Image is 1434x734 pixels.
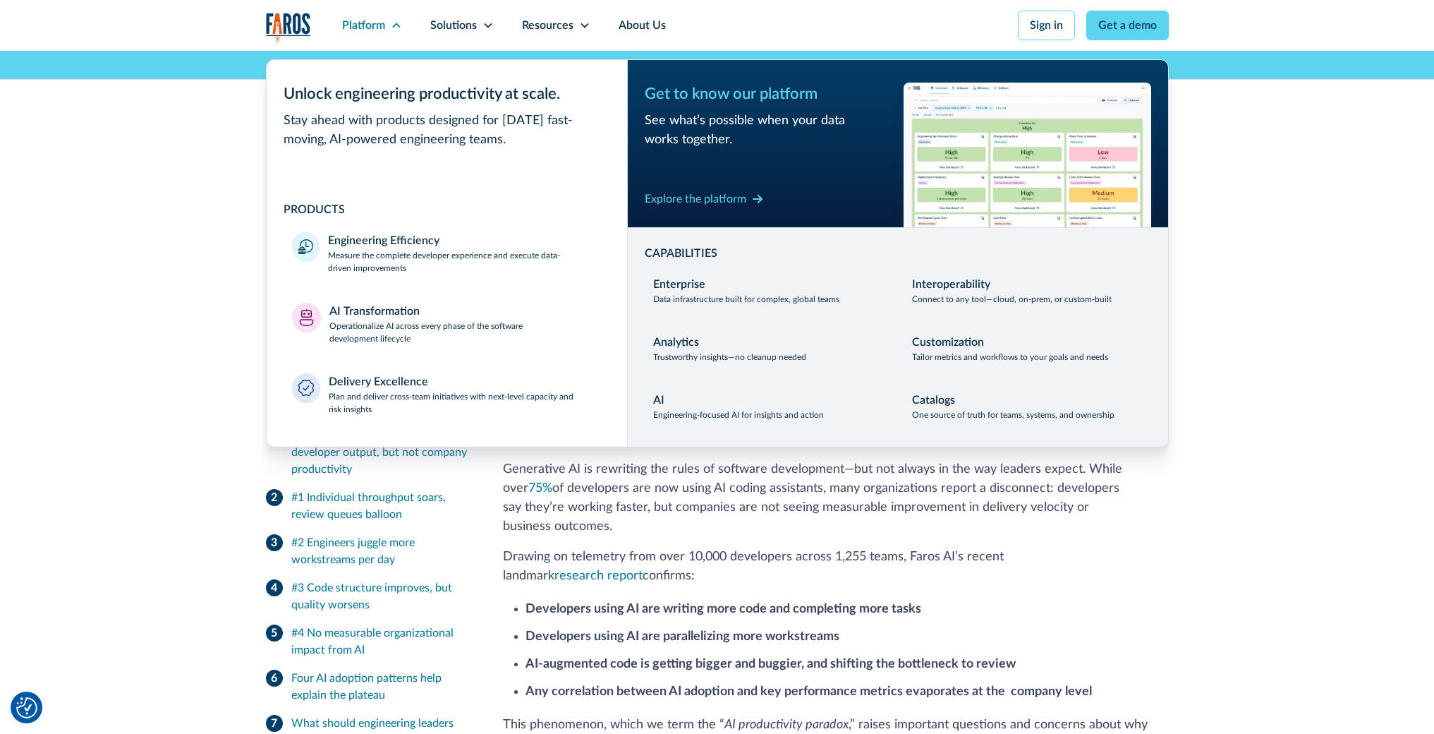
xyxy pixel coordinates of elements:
div: Interoperability [912,276,990,293]
nav: Platform [266,51,1169,447]
div: #4 No measurable organizational impact from AI [291,625,469,658]
div: Resources [522,17,573,34]
div: Enterprise [653,276,705,293]
a: AI TransformationOperationalize AI across every phase of the software development lifecycle [284,294,610,354]
strong: Any correlation between AI adoption and key performance metrics evaporates at the company level [525,685,1092,698]
p: Operationalize AI across every phase of the software development lifecycle [329,320,602,345]
div: Catalogs [912,392,955,409]
p: Data infrastructure built for complex, global teams [653,293,839,306]
div: Customization [912,334,984,351]
em: AI productivity paradox [724,718,849,731]
div: Explore the platform [645,191,746,207]
p: Plan and deliver cross-team initiatives with next-level capacity and risk insights [329,390,602,416]
div: #3 Code structure improves, but quality worsens [291,579,469,613]
a: AnalyticsTrustworthy insights—no cleanup needed [645,325,892,372]
a: #1 Individual throughput soars, review queues balloon [266,483,469,529]
div: #1 Individual throughput soars, review queues balloon [291,489,469,523]
a: CatalogsOne source of truth for teams, systems, and ownership [904,383,1151,430]
a: #3 Code structure improves, but quality worsens [266,574,469,619]
div: Analytics [653,334,699,351]
a: AI coding assistants increase developer output, but not company productivity [266,421,469,483]
div: AI Transformation [329,303,420,320]
a: #4 No measurable organizational impact from AI [266,619,469,664]
a: AIEngineering-focused AI for insights and action [645,383,892,430]
a: home [266,13,311,42]
p: Generative AI is rewriting the rules of software development—but not always in the way leaders ex... [503,460,1169,536]
div: PRODUCTS [284,201,610,218]
strong: Developers using AI are writing more code and completing more tasks [525,603,921,615]
div: Four AI adoption patterns help explain the plateau [291,670,469,704]
p: Tailor metrics and workflows to your goals and needs [912,351,1108,363]
a: Sign in [1018,11,1075,40]
a: EnterpriseData infrastructure built for complex, global teams [645,267,892,314]
img: Workflow productivity trends heatmap chart [904,83,1151,227]
p: Measure the complete developer experience and execute data-driven improvements [328,249,602,275]
a: InteroperabilityConnect to any tool—cloud, on-prem, or custom-built [904,267,1151,314]
a: Four AI adoption patterns help explain the plateau [266,664,469,709]
p: Engineering-focused AI for insights and action [653,409,824,421]
p: Trustworthy insights—no cleanup needed [653,351,806,363]
div: AI [653,392,664,409]
div: #2 Engineers juggle more workstreams per day [291,534,469,568]
p: One source of truth for teams, systems, and ownership [912,409,1114,421]
div: AI coding assistants increase developer output, but not company productivity [291,427,469,478]
a: Engineering EfficiencyMeasure the complete developer experience and execute data-driven improvements [284,224,610,283]
a: 75% [528,482,552,495]
div: Stay ahead with products designed for [DATE] fast-moving, AI-powered engineering teams. [284,112,610,150]
a: Get a demo [1086,11,1169,40]
a: Explore the platform [645,188,763,210]
a: #2 Engineers juggle more workstreams per day [266,529,469,574]
div: Engineering Efficiency [328,232,439,249]
img: Revisit consent button [16,697,37,718]
div: See what’s possible when your data works together. [645,112,892,150]
div: Unlock engineering productivity at scale. [284,83,610,106]
p: Drawing on telemetry from over 10,000 developers across 1,255 teams, Faros AI’s recent landmark c... [503,548,1169,586]
div: Delivery Excellence [329,373,428,390]
div: Get to know our platform [645,83,892,106]
div: Platform [342,17,385,34]
div: CAPABILITIES [645,245,1151,262]
a: CustomizationTailor metrics and workflows to your goals and needs [904,325,1151,372]
strong: AI-augmented code is getting bigger and buggier, and shifting the bottleneck to review [525,658,1016,670]
strong: Developers using AI are parallelizing more workstreams [525,630,839,643]
a: research report [554,570,643,582]
div: Solutions [430,17,477,34]
button: Cookie Settings [16,697,37,718]
img: Logo of the analytics and reporting company Faros. [266,13,311,42]
p: Connect to any tool—cloud, on-prem, or custom-built [912,293,1112,306]
a: Delivery ExcellencePlan and deliver cross-team initiatives with next-level capacity and risk insi... [284,365,610,424]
